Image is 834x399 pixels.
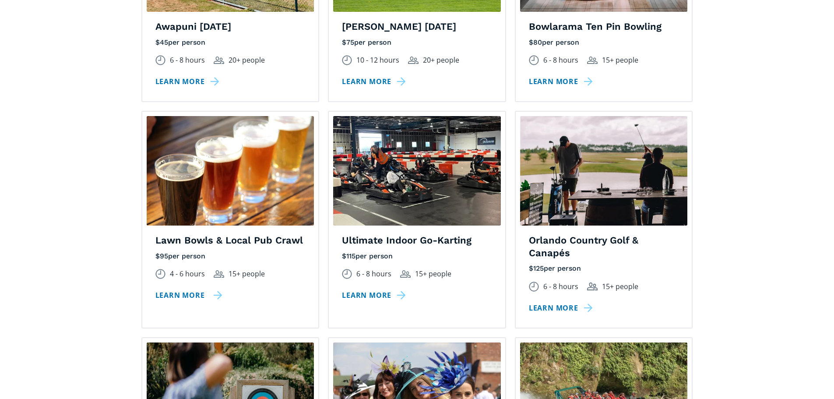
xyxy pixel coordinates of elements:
a: Learn more [529,302,596,314]
a: Learn more [155,75,222,88]
div: 20+ people [423,54,459,67]
h4: Lawn Bowls & Local Pub Crawl [155,234,306,247]
a: Learn more [155,289,222,302]
img: Duration [155,269,165,279]
img: A row of craft beers in small glasses lined up on a wooden table [147,116,314,226]
a: Learn more [342,289,409,302]
div: per person [355,251,393,261]
div: 115 [346,251,355,261]
div: per person [542,38,579,47]
div: per person [168,251,205,261]
div: 6 - 8 hours [170,54,205,67]
img: Duration [529,55,539,65]
div: $ [155,251,160,261]
a: Learn more [529,75,596,88]
h4: Orlando Country Golf & Canapés [529,234,679,259]
div: per person [354,38,391,47]
div: 6 - 8 hours [543,280,578,293]
div: 45 [160,38,168,47]
div: per person [168,38,205,47]
div: $ [529,264,533,273]
div: 80 [533,38,542,47]
div: 10 - 12 hours [356,54,399,67]
h4: Ultimate Indoor Go-Karting [342,234,492,247]
img: Group size [408,56,419,64]
div: $ [155,38,160,47]
img: Group size [587,282,598,290]
div: 6 - 8 hours [543,54,578,67]
div: 75 [346,38,354,47]
h4: [PERSON_NAME] [DATE] [342,21,492,33]
img: Duration [342,55,352,65]
img: Group size [587,56,598,64]
img: Two customers sitting in front of a driving range in an outdoor bar. [520,116,688,226]
img: Duration [342,269,352,279]
div: per person [544,264,581,273]
div: 6 - 8 hours [356,268,391,280]
div: 20+ people [229,54,265,67]
div: 15+ people [415,268,451,280]
div: $ [342,251,346,261]
div: 125 [533,264,544,273]
div: 15+ people [229,268,265,280]
h4: Bowlarama Ten Pin Bowling [529,21,679,33]
div: $ [529,38,533,47]
img: Group size [214,270,224,278]
div: 95 [160,251,168,261]
div: 15+ people [602,280,638,293]
img: Duration [155,55,165,65]
h4: Awapuni [DATE] [155,21,306,33]
img: Duration [529,282,539,292]
div: $ [342,38,346,47]
img: Group size [214,56,224,64]
img: Group size [400,270,411,278]
a: Learn more [342,75,409,88]
div: 4 - 6 hours [170,268,205,280]
div: 15+ people [602,54,638,67]
img: A group of customers are sitting in go karts, preparing for the race to start [333,116,501,226]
